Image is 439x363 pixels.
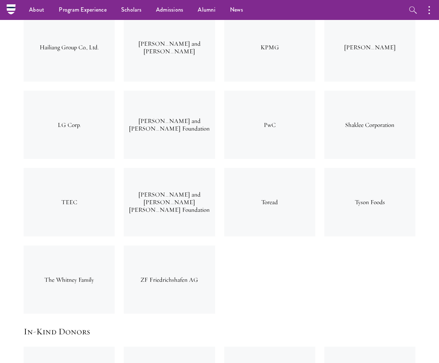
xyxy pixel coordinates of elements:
[24,168,115,236] div: TEEC
[24,13,115,82] div: Hailiang Group Co., Ltd.
[324,91,415,159] div: Shaklee Corporation
[124,168,215,236] div: [PERSON_NAME] and [PERSON_NAME] [PERSON_NAME] Foundation
[124,246,215,314] div: ZF Friedrichshafen AG
[24,325,415,338] h5: In-Kind Donors
[124,13,215,82] div: [PERSON_NAME] and [PERSON_NAME]
[224,91,315,159] div: PwC
[324,168,415,236] div: Tyson Foods
[124,91,215,159] div: [PERSON_NAME] and [PERSON_NAME] Foundation
[324,13,415,82] div: [PERSON_NAME]
[224,13,315,82] div: KPMG
[224,168,315,236] div: Toread
[24,91,115,159] div: LG Corp.
[24,246,115,314] div: The Whitney Family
